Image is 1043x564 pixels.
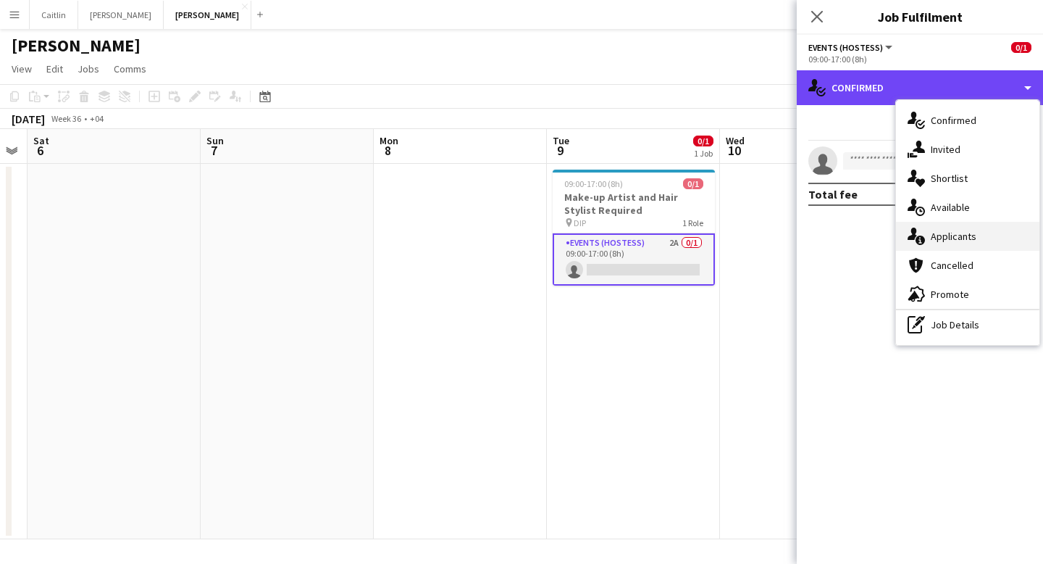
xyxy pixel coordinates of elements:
[896,310,1039,339] div: Job Details
[78,1,164,29] button: [PERSON_NAME]
[808,42,883,53] span: Events (Hostess)
[30,1,78,29] button: Caitlin
[931,230,976,243] span: Applicants
[33,134,49,147] span: Sat
[41,59,69,78] a: Edit
[683,178,703,189] span: 0/1
[931,143,960,156] span: Invited
[164,1,251,29] button: [PERSON_NAME]
[12,112,45,126] div: [DATE]
[78,62,99,75] span: Jobs
[114,62,146,75] span: Comms
[380,134,398,147] span: Mon
[931,259,973,272] span: Cancelled
[1011,42,1031,53] span: 0/1
[564,178,623,189] span: 09:00-17:00 (8h)
[693,136,713,146] span: 0/1
[553,233,715,286] app-card-role: Events (Hostess)2A0/109:00-17:00 (8h)
[931,172,968,185] span: Shortlist
[694,148,713,159] div: 1 Job
[808,42,895,53] button: Events (Hostess)
[797,7,1043,26] h3: Job Fulfilment
[377,142,398,159] span: 8
[553,134,569,147] span: Tue
[724,142,745,159] span: 10
[48,113,84,124] span: Week 36
[550,142,569,159] span: 9
[46,62,63,75] span: Edit
[31,142,49,159] span: 6
[12,35,141,57] h1: [PERSON_NAME]
[808,187,858,202] div: Total fee
[797,70,1043,105] div: Confirmed
[90,113,104,124] div: +04
[12,62,32,75] span: View
[931,288,969,301] span: Promote
[574,217,586,228] span: DIP
[108,59,152,78] a: Comms
[931,201,970,214] span: Available
[204,142,224,159] span: 7
[553,191,715,217] h3: Make-up Artist and Hair Stylist Required
[808,54,1031,65] div: 09:00-17:00 (8h)
[553,170,715,286] app-job-card: 09:00-17:00 (8h)0/1Make-up Artist and Hair Stylist Required DIP1 RoleEvents (Hostess)2A0/109:00-1...
[931,114,976,127] span: Confirmed
[206,134,224,147] span: Sun
[726,134,745,147] span: Wed
[72,59,105,78] a: Jobs
[682,217,703,228] span: 1 Role
[6,59,38,78] a: View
